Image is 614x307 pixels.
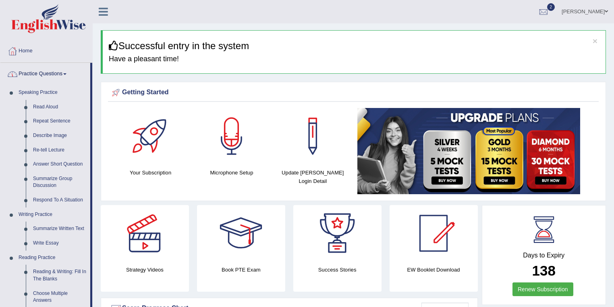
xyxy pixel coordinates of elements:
a: Re-tell Lecture [29,143,90,158]
img: small5.jpg [357,108,580,194]
h4: Update [PERSON_NAME] Login Detail [276,168,349,185]
a: Home [0,40,92,60]
h4: Have a pleasant time! [109,55,599,63]
a: Practice Questions [0,63,90,83]
a: Read Aloud [29,100,90,114]
h4: Days to Expiry [491,252,597,259]
span: 2 [547,3,555,11]
a: Reading & Writing: Fill In The Blanks [29,265,90,286]
a: Reading Practice [15,251,90,265]
h4: Book PTE Exam [197,266,285,274]
a: Write Essay [29,236,90,251]
div: Getting Started [110,87,597,99]
a: Respond To A Situation [29,193,90,207]
a: Summarize Group Discussion [29,172,90,193]
a: Describe Image [29,129,90,143]
button: × [593,37,597,45]
h4: Success Stories [293,266,382,274]
b: 138 [532,263,556,278]
h4: Strategy Videos [101,266,189,274]
a: Repeat Sentence [29,114,90,129]
h3: Successful entry in the system [109,41,599,51]
h4: Microphone Setup [195,168,268,177]
h4: Your Subscription [114,168,187,177]
a: Answer Short Question [29,157,90,172]
a: Writing Practice [15,207,90,222]
a: Summarize Written Text [29,222,90,236]
h4: EW Booklet Download [390,266,478,274]
a: Speaking Practice [15,85,90,100]
a: Renew Subscription [512,282,573,296]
